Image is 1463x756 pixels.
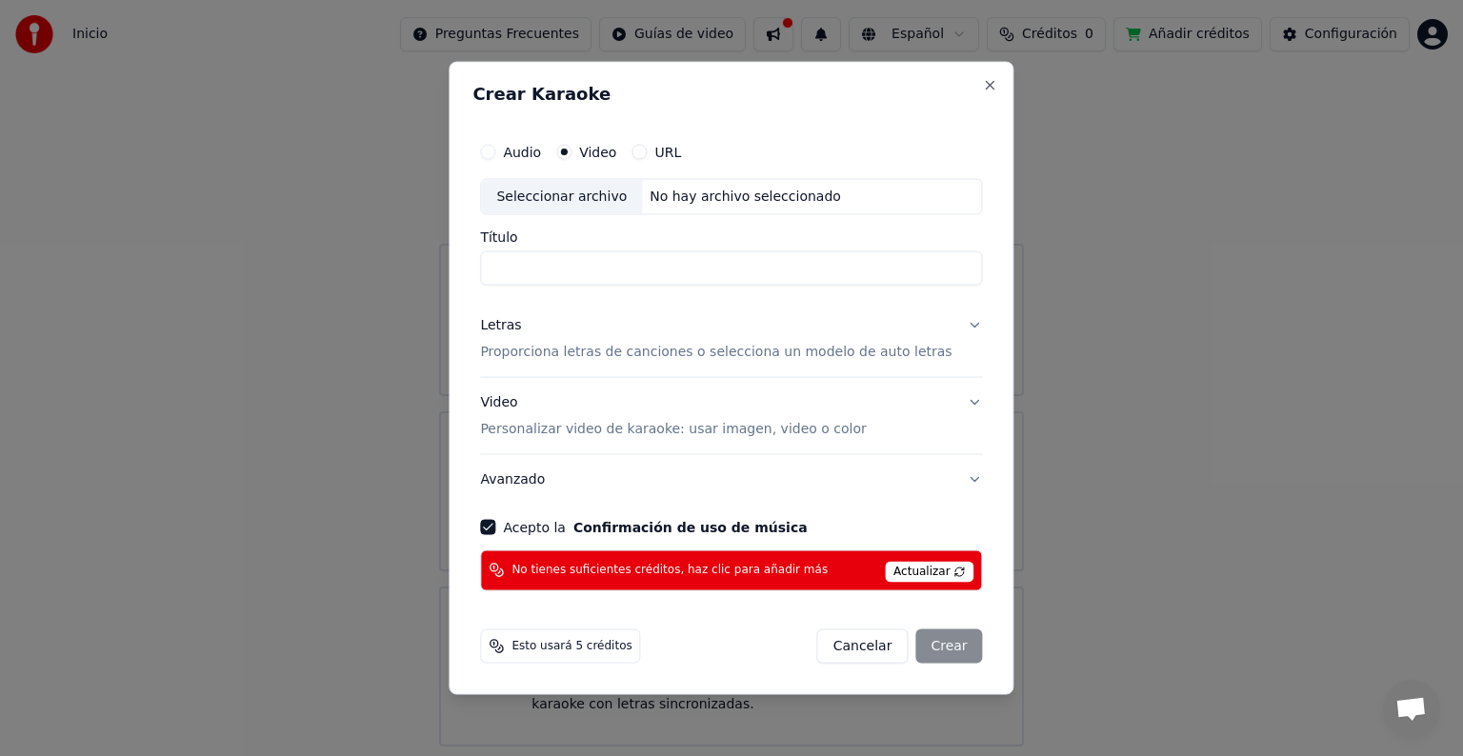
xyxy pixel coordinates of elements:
div: Seleccionar archivo [481,180,642,214]
h2: Crear Karaoke [472,86,990,103]
div: Video [480,393,866,439]
p: Proporciona letras de canciones o selecciona un modelo de auto letras [480,343,952,362]
div: Letras [480,316,521,335]
span: Esto usará 5 créditos [511,638,631,653]
button: Acepto la [573,520,808,533]
button: LetrasProporciona letras de canciones o selecciona un modelo de auto letras [480,301,982,377]
label: URL [654,146,681,159]
label: Audio [503,146,541,159]
p: Personalizar video de karaoke: usar imagen, video o color [480,419,866,438]
label: Título [480,230,982,244]
label: Video [579,146,616,159]
div: No hay archivo seleccionado [642,188,849,207]
button: Avanzado [480,454,982,504]
span: Actualizar [885,561,974,582]
button: VideoPersonalizar video de karaoke: usar imagen, video o color [480,378,982,454]
button: Cancelar [817,628,909,663]
label: Acepto la [503,520,807,533]
span: No tienes suficientes créditos, haz clic para añadir más [511,563,828,578]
